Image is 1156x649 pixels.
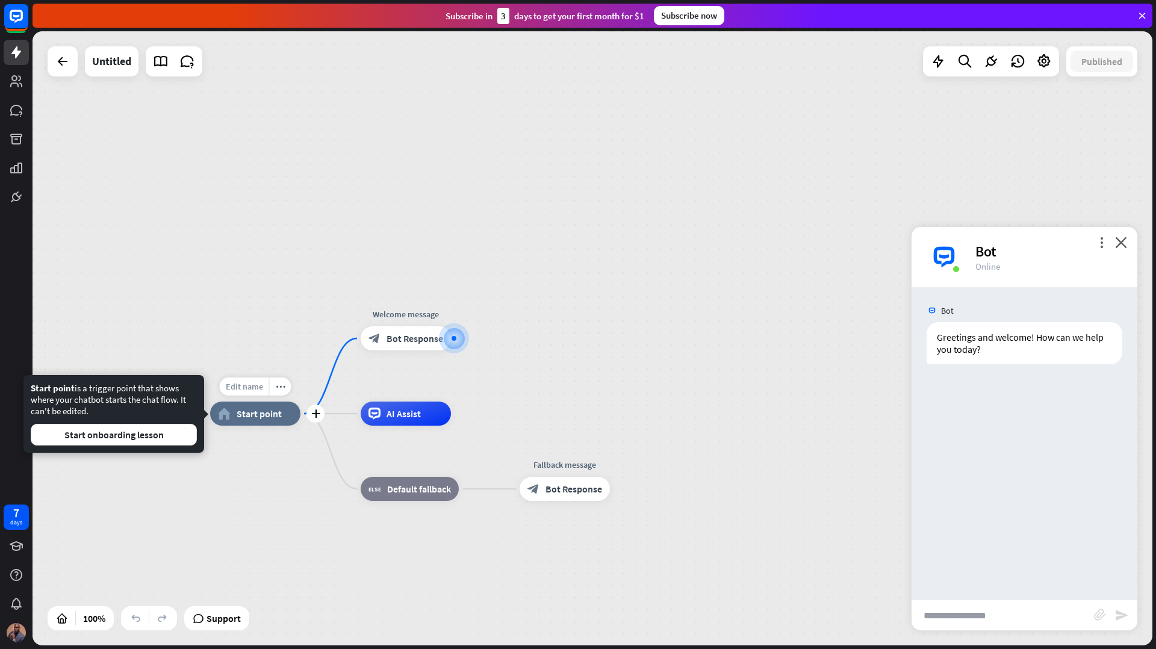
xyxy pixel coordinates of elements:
i: block_bot_response [368,332,381,344]
a: 7 days [4,505,29,530]
i: home_2 [218,408,231,420]
div: days [10,518,22,527]
div: 7 [13,508,19,518]
span: Start point [31,382,75,394]
div: Greetings and welcome! How can we help you today? [927,322,1122,364]
div: Online [975,261,1123,272]
span: Bot Response [387,332,443,344]
div: Fallback message [511,459,619,471]
span: Default fallback [387,483,451,495]
button: Published [1071,51,1133,72]
i: block_attachment [1094,609,1106,621]
button: Start onboarding lesson [31,424,197,446]
span: Bot [941,305,954,316]
i: more_vert [1096,237,1107,248]
i: more_horiz [276,382,285,391]
div: 3 [497,8,509,24]
i: block_bot_response [527,483,539,495]
div: Welcome message [352,308,460,320]
span: AI Assist [387,408,421,420]
i: close [1115,237,1127,248]
div: Subscribe now [654,6,724,25]
i: block_fallback [368,483,381,495]
div: 100% [79,609,109,628]
i: send [1114,608,1129,623]
i: plus [311,409,320,418]
div: Untitled [92,46,131,76]
div: Subscribe in days to get your first month for $1 [446,8,644,24]
span: Start point [237,408,282,420]
span: Edit name [226,381,263,392]
span: Bot Response [545,483,602,495]
div: is a trigger point that shows where your chatbot starts the chat flow. It can't be edited. [31,382,197,446]
button: Open LiveChat chat widget [10,5,46,41]
span: Support [207,609,241,628]
div: Bot [975,242,1123,261]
